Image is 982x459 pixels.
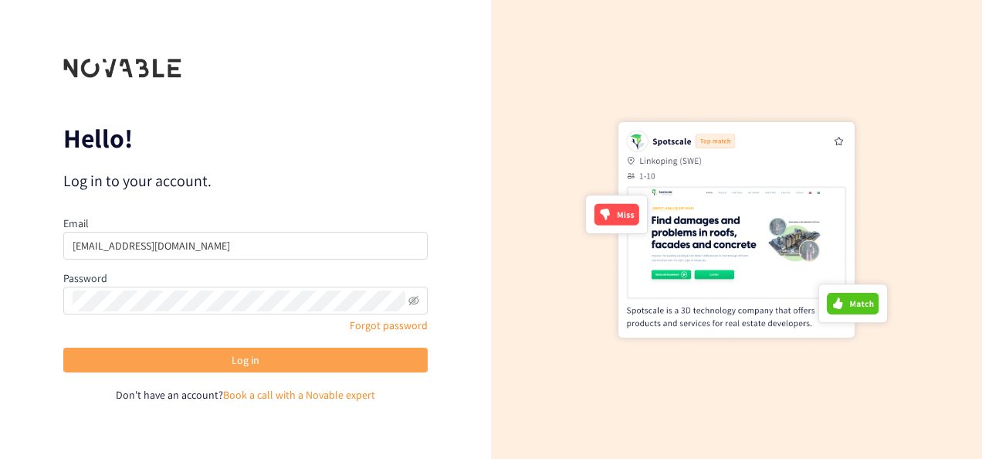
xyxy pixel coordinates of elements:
[63,170,428,192] p: Log in to your account.
[223,388,375,402] a: Book a call with a Novable expert
[232,352,259,369] span: Log in
[63,271,107,285] label: Password
[905,385,982,459] div: Widget de chat
[116,388,223,402] span: Don't have an account?
[63,216,89,230] label: Email
[63,126,428,151] p: Hello!
[350,318,428,332] a: Forgot password
[408,295,419,306] span: eye-invisible
[905,385,982,459] iframe: Chat Widget
[63,348,428,372] button: Log in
